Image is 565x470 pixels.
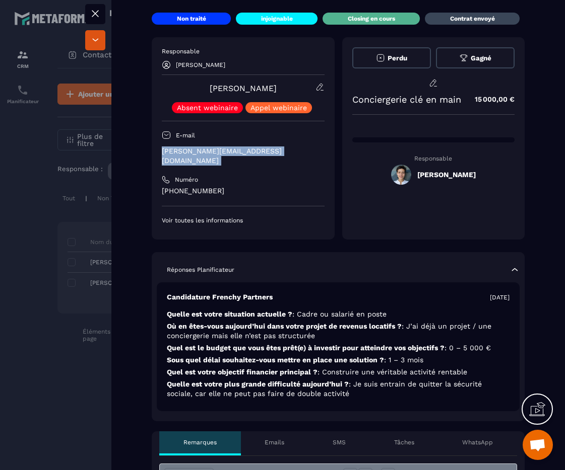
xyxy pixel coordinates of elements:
[162,216,325,224] p: Voir toutes les informations
[450,15,495,23] p: Contrat envoyé
[176,61,225,68] p: [PERSON_NAME]
[471,54,491,62] span: Gagné
[333,438,346,446] p: SMS
[176,131,195,139] p: E-mail
[384,356,423,364] span: : 1 – 3 mois
[523,430,553,460] div: Ouvrir le chat
[352,47,431,68] button: Perdu
[167,309,510,319] p: Quelle est votre situation actuelle ?
[167,379,510,399] p: Quelle est votre plus grande difficulté aujourd’hui ?
[417,171,476,179] h5: [PERSON_NAME]
[162,146,325,166] p: [PERSON_NAME][EMAIL_ADDRESS][DOMAIN_NAME]
[167,367,510,377] p: Quel est votre objectif financier principal ?
[261,15,293,23] p: injoignable
[167,355,510,365] p: Sous quel délai souhaitez-vous mettre en place une solution ?
[388,54,407,62] span: Perdu
[445,344,491,352] span: : 0 – 5 000 €
[175,176,198,184] p: Numéro
[352,155,515,162] p: Responsable
[265,438,284,446] p: Emails
[177,104,238,111] p: Absent webinaire
[348,15,395,23] p: Closing en cours
[183,438,217,446] p: Remarques
[250,104,307,111] p: Appel webinaire
[352,94,461,105] p: Conciergerie clé en main
[167,292,273,302] p: Candidature Frenchy Partners
[318,368,467,376] span: : Construire une véritable activité rentable
[462,438,493,446] p: WhatsApp
[177,15,206,23] p: Non traité
[292,310,387,318] span: : Cadre ou salarié en poste
[436,47,515,68] button: Gagné
[162,47,325,55] p: Responsable
[490,293,510,301] p: [DATE]
[162,186,325,196] p: [PHONE_NUMBER]
[167,343,510,353] p: Quel est le budget que vous êtes prêt(e) à investir pour atteindre vos objectifs ?
[210,84,277,93] a: [PERSON_NAME]
[394,438,414,446] p: Tâches
[167,266,234,274] p: Réponses Planificateur
[465,90,515,109] p: 15 000,00 €
[167,322,510,341] p: Où en êtes-vous aujourd’hui dans votre projet de revenus locatifs ?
